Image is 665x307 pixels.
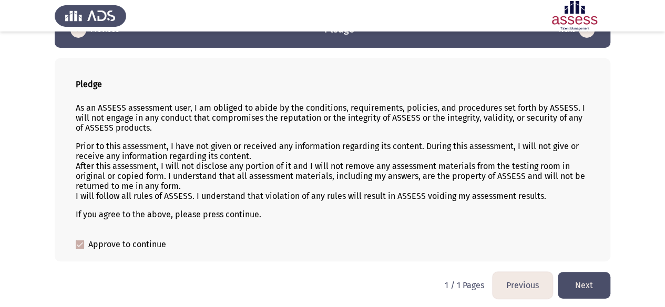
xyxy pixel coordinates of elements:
[558,272,610,299] button: load next page
[55,1,126,30] img: Assess Talent Management logo
[539,1,610,30] img: Assessment logo of ASSESS English Language Assessment (3 Module) (Ad - IB)
[445,280,484,290] p: 1 / 1 Pages
[493,272,553,299] button: load previous page
[76,79,102,89] b: Pledge
[76,141,589,201] p: Prior to this assessment, I have not given or received any information regarding its content. Dur...
[88,238,166,251] span: Approve to continue
[76,209,589,219] p: If you agree to the above, please press continue.
[76,103,589,133] p: As an ASSESS assessment user, I am obliged to abide by the conditions, requirements, policies, an...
